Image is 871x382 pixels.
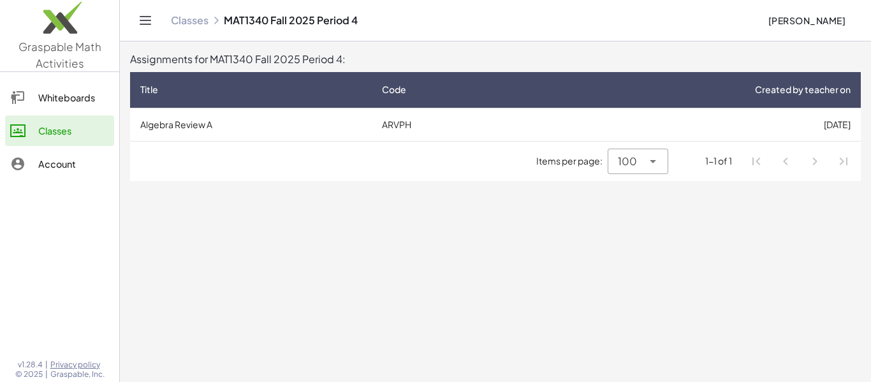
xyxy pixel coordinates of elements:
[140,83,158,96] span: Title
[705,154,732,168] div: 1-1 of 1
[372,108,523,141] td: ARVPH
[130,108,372,141] td: Algebra Review A
[5,115,114,146] a: Classes
[38,123,109,138] div: Classes
[50,369,105,379] span: Graspable, Inc.
[50,360,105,370] a: Privacy policy
[5,149,114,179] a: Account
[382,83,406,96] span: Code
[768,15,845,26] span: [PERSON_NAME]
[38,90,109,105] div: Whiteboards
[15,369,43,379] span: © 2025
[18,360,43,370] span: v1.28.4
[130,52,861,67] div: Assignments for MAT1340 Fall 2025 Period 4:
[135,10,156,31] button: Toggle navigation
[536,154,608,168] span: Items per page:
[742,147,858,176] nav: Pagination Navigation
[45,369,48,379] span: |
[758,9,856,32] button: [PERSON_NAME]
[5,82,114,113] a: Whiteboards
[45,360,48,370] span: |
[618,154,637,169] span: 100
[18,40,101,70] span: Graspable Math Activities
[523,108,861,141] td: [DATE]
[755,83,851,96] span: Created by teacher on
[38,156,109,172] div: Account
[171,14,209,27] a: Classes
